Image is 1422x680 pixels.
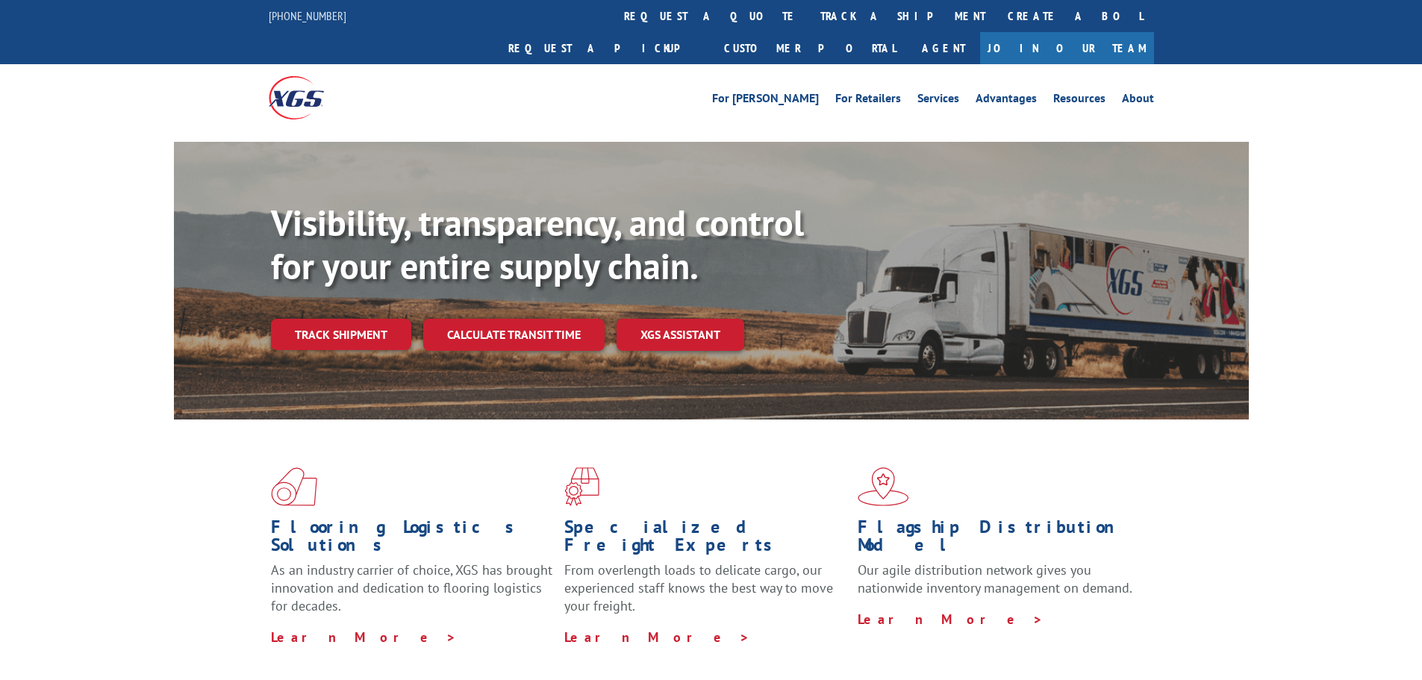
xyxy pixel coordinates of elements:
a: Learn More > [564,628,750,646]
a: Join Our Team [980,32,1154,64]
p: From overlength loads to delicate cargo, our experienced staff knows the best way to move your fr... [564,561,846,628]
img: xgs-icon-flagship-distribution-model-red [858,467,909,506]
a: Request a pickup [497,32,713,64]
b: Visibility, transparency, and control for your entire supply chain. [271,199,804,289]
span: As an industry carrier of choice, XGS has brought innovation and dedication to flooring logistics... [271,561,552,614]
a: Advantages [976,93,1037,109]
img: xgs-icon-total-supply-chain-intelligence-red [271,467,317,506]
a: Customer Portal [713,32,907,64]
a: Resources [1053,93,1106,109]
a: XGS ASSISTANT [617,319,744,351]
img: xgs-icon-focused-on-flooring-red [564,467,599,506]
h1: Flooring Logistics Solutions [271,518,553,561]
h1: Flagship Distribution Model [858,518,1140,561]
a: Agent [907,32,980,64]
span: Our agile distribution network gives you nationwide inventory management on demand. [858,561,1132,596]
a: Track shipment [271,319,411,350]
a: Services [917,93,959,109]
a: For Retailers [835,93,901,109]
a: [PHONE_NUMBER] [269,8,346,23]
a: Calculate transit time [423,319,605,351]
a: Learn More > [858,611,1044,628]
a: Learn More > [271,628,457,646]
h1: Specialized Freight Experts [564,518,846,561]
a: About [1122,93,1154,109]
a: For [PERSON_NAME] [712,93,819,109]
